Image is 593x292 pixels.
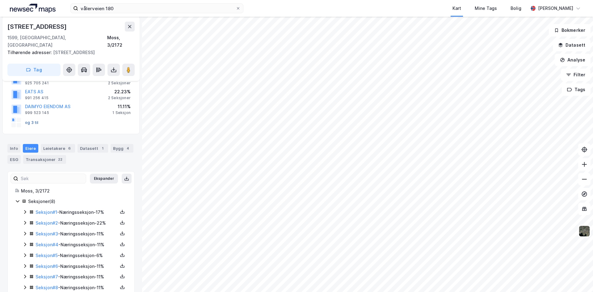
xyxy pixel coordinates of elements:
button: Tag [7,64,61,76]
div: Bygg [111,144,133,153]
div: 2 Seksjoner [108,81,131,86]
div: - Næringsseksjon - 17% [36,209,118,216]
div: Mine Tags [475,5,497,12]
div: [STREET_ADDRESS] [7,49,130,56]
div: ESG [7,155,21,164]
div: Eiere [23,144,38,153]
div: Info [7,144,20,153]
div: [PERSON_NAME] [538,5,573,12]
span: Tilhørende adresser: [7,50,53,55]
div: - Næringsseksjon - 11% [36,241,118,248]
button: Ekspander [90,174,118,184]
button: Filter [561,69,591,81]
a: Seksjon#2 [36,220,58,226]
div: 1599, [GEOGRAPHIC_DATA], [GEOGRAPHIC_DATA] [7,34,107,49]
input: Søk på adresse, matrikkel, gårdeiere, leietakere eller personer [78,4,236,13]
a: Seksjon#5 [36,253,58,258]
div: - Næringsseksjon - 11% [36,284,118,291]
a: Seksjon#4 [36,242,58,247]
div: 4 [125,145,131,151]
a: Seksjon#6 [36,264,58,269]
div: Moss, 3/2172 [21,187,127,195]
div: [STREET_ADDRESS] [7,22,68,32]
div: Seksjoner ( 8 ) [28,198,127,205]
button: Tags [562,83,591,96]
div: 11.11% [112,103,131,110]
div: Leietakere [41,144,75,153]
div: 999 523 145 [25,110,49,115]
a: Seksjon#1 [36,209,57,215]
div: - Næringsseksjon - 11% [36,273,118,281]
div: 991 256 415 [25,95,48,100]
div: Moss, 3/2172 [107,34,135,49]
div: - Næringsseksjon - 6% [36,252,118,259]
div: Transaksjoner [23,155,66,164]
img: 9k= [578,225,590,237]
div: 6 [66,145,73,151]
div: 925 705 241 [25,81,49,86]
button: Datasett [553,39,591,51]
div: Bolig [511,5,521,12]
input: Søk [18,174,86,183]
iframe: Chat Widget [562,262,593,292]
div: 22.23% [108,88,131,95]
a: Seksjon#8 [36,285,58,290]
div: - Næringsseksjon - 22% [36,219,118,227]
div: 1 Seksjon [112,110,131,115]
a: Seksjon#7 [36,274,58,279]
div: - Næringsseksjon - 11% [36,263,118,270]
button: Analyse [555,54,591,66]
div: 2 Seksjoner [108,95,131,100]
div: Kart [452,5,461,12]
img: logo.a4113a55bc3d86da70a041830d287a7e.svg [10,4,56,13]
div: - Næringsseksjon - 11% [36,230,118,238]
a: Seksjon#3 [36,231,58,236]
button: Bokmerker [549,24,591,36]
div: 22 [57,156,64,163]
div: 1 [99,145,106,151]
div: Datasett [78,144,108,153]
